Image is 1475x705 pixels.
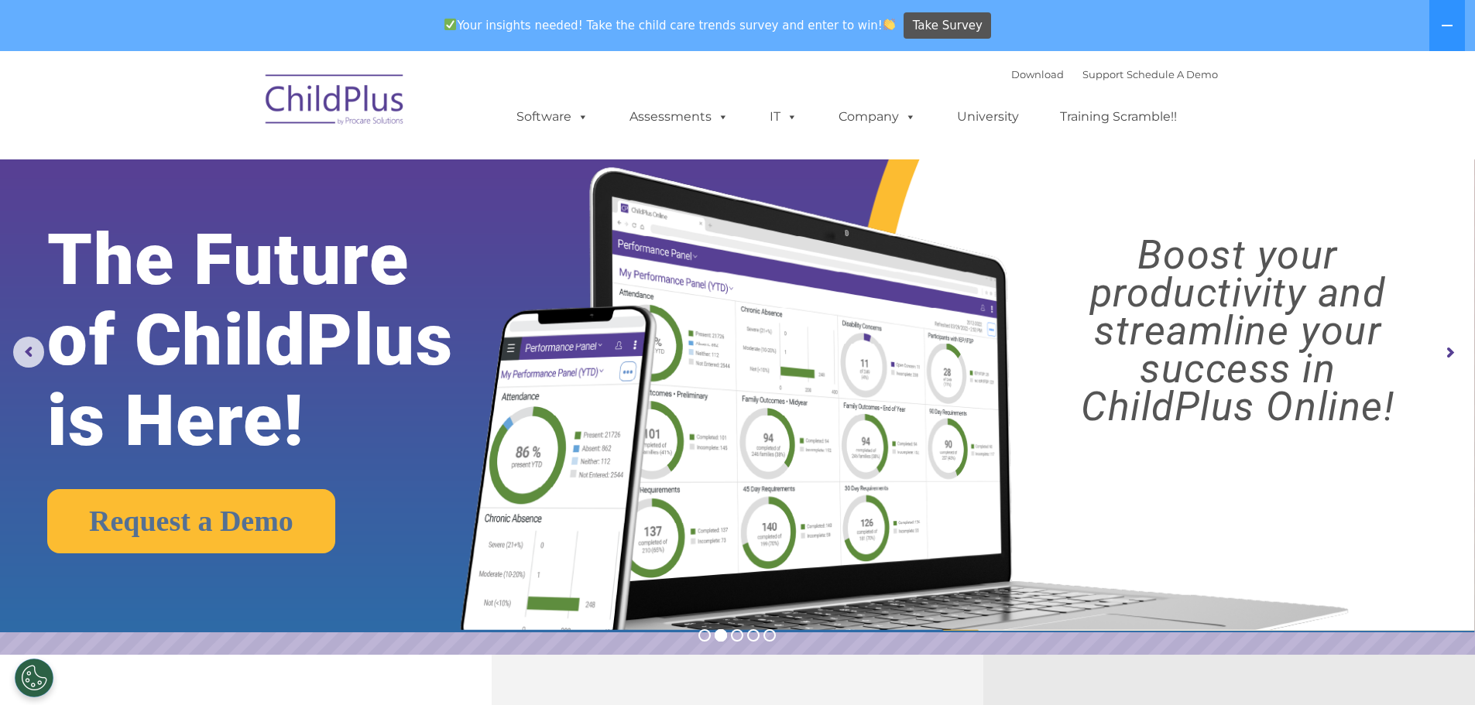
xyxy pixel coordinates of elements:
a: IT [754,101,813,132]
rs-layer: The Future of ChildPlus is Here! [47,220,518,461]
a: University [942,101,1034,132]
rs-layer: Boost your productivity and streamline your success in ChildPlus Online! [1019,236,1456,426]
img: ✅ [444,19,456,30]
a: Assessments [614,101,744,132]
a: Support [1082,68,1123,80]
font: | [1011,68,1218,80]
a: Request a Demo [47,489,335,553]
a: Training Scramble!! [1045,101,1192,132]
img: 👏 [883,19,895,30]
button: Cookies Settings [15,659,53,697]
span: Your insights needed! Take the child care trends survey and enter to win! [438,10,902,40]
a: Download [1011,68,1064,80]
a: Software [501,101,604,132]
img: ChildPlus by Procare Solutions [258,63,413,141]
a: Company [823,101,931,132]
span: Last name [215,102,262,114]
a: Take Survey [904,12,991,39]
a: Schedule A Demo [1127,68,1218,80]
span: Take Survey [913,12,983,39]
span: Phone number [215,166,281,177]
